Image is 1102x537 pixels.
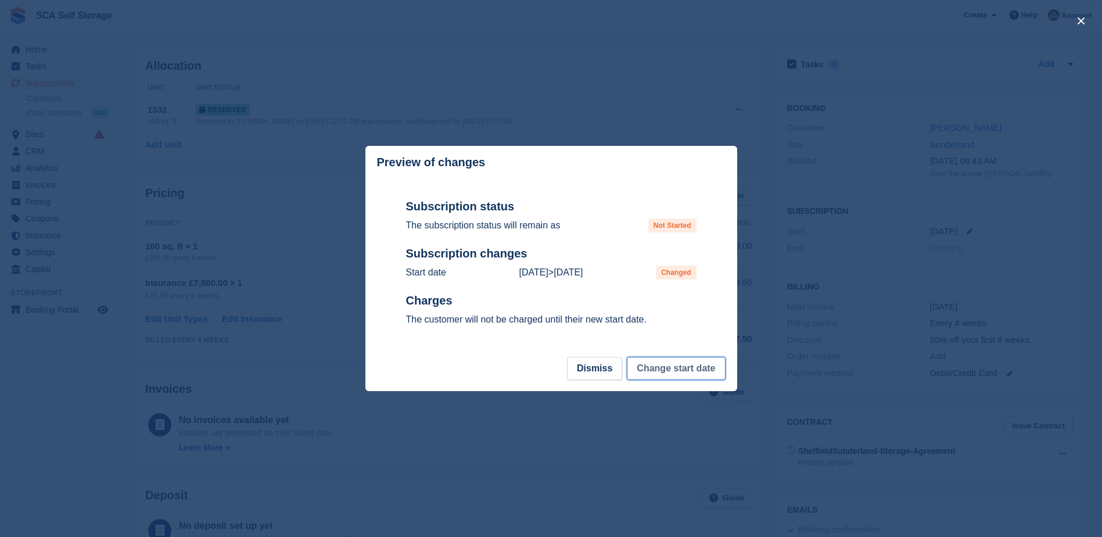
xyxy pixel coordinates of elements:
[648,219,697,232] span: Not Started
[406,313,697,327] p: The customer will not be charged until their new start date.
[656,266,696,280] span: Changed
[406,246,697,261] h2: Subscription changes
[519,266,583,280] p: >
[554,267,583,277] time: 2025-08-30 23:00:00 UTC
[1072,12,1090,30] button: close
[377,156,486,169] p: Preview of changes
[519,267,548,277] time: 2025-08-24 00:00:00 UTC
[406,219,561,232] p: The subscription status will remain as
[627,357,725,380] button: Change start date
[406,266,446,280] p: Start date
[406,199,697,214] h2: Subscription status
[406,293,697,308] h2: Charges
[567,357,622,380] button: Dismiss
